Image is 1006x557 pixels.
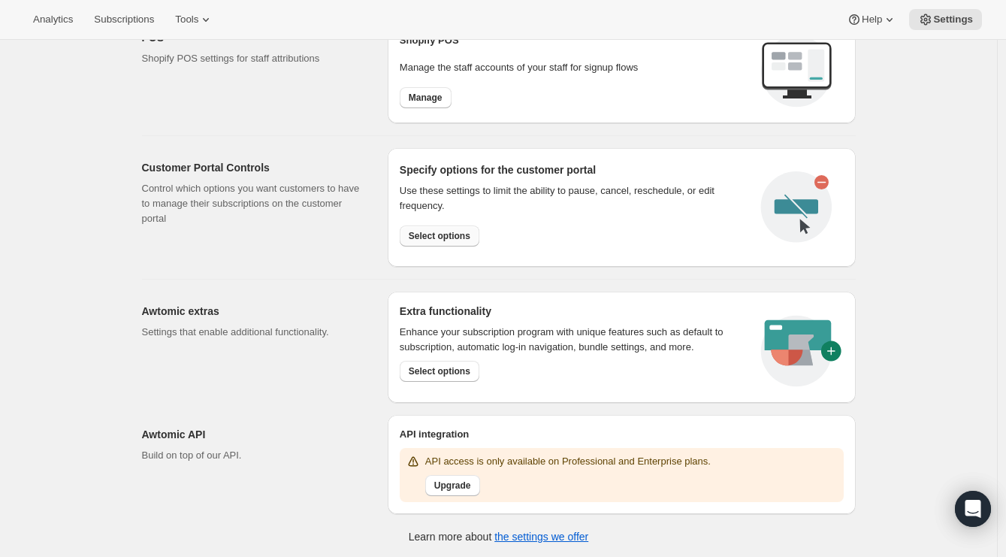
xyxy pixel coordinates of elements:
[142,448,364,463] p: Build on top of our API.
[400,226,479,247] button: Select options
[400,60,749,75] p: Manage the staff accounts of your staff for signup flows
[409,529,588,544] p: Learn more about
[409,365,470,377] span: Select options
[142,304,364,319] h2: Awtomic extras
[425,454,711,469] p: API access is only available on Professional and Enterprise plans.
[909,9,982,30] button: Settings
[142,51,364,66] p: Shopify POS settings for staff attributions
[142,181,364,226] p: Control which options you want customers to have to manage their subscriptions on the customer po...
[434,480,471,492] span: Upgrade
[933,14,973,26] span: Settings
[142,427,364,442] h2: Awtomic API
[409,92,443,104] span: Manage
[142,160,364,175] h2: Customer Portal Controls
[400,304,491,319] h2: Extra functionality
[85,9,163,30] button: Subscriptions
[166,9,222,30] button: Tools
[33,14,73,26] span: Analytics
[400,33,749,48] h2: Shopify POS
[24,9,82,30] button: Analytics
[400,325,743,355] p: Enhance your subscription program with unique features such as default to subscription, automatic...
[142,325,364,340] p: Settings that enable additional functionality.
[175,14,198,26] span: Tools
[838,9,906,30] button: Help
[955,491,991,527] div: Open Intercom Messenger
[400,183,749,213] div: Use these settings to limit the ability to pause, cancel, reschedule, or edit frequency.
[400,427,844,442] h2: API integration
[400,361,479,382] button: Select options
[400,162,749,177] h2: Specify options for the customer portal
[400,87,452,108] button: Manage
[494,531,588,543] a: the settings we offer
[862,14,882,26] span: Help
[425,475,480,496] button: Upgrade
[94,14,154,26] span: Subscriptions
[409,230,470,242] span: Select options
